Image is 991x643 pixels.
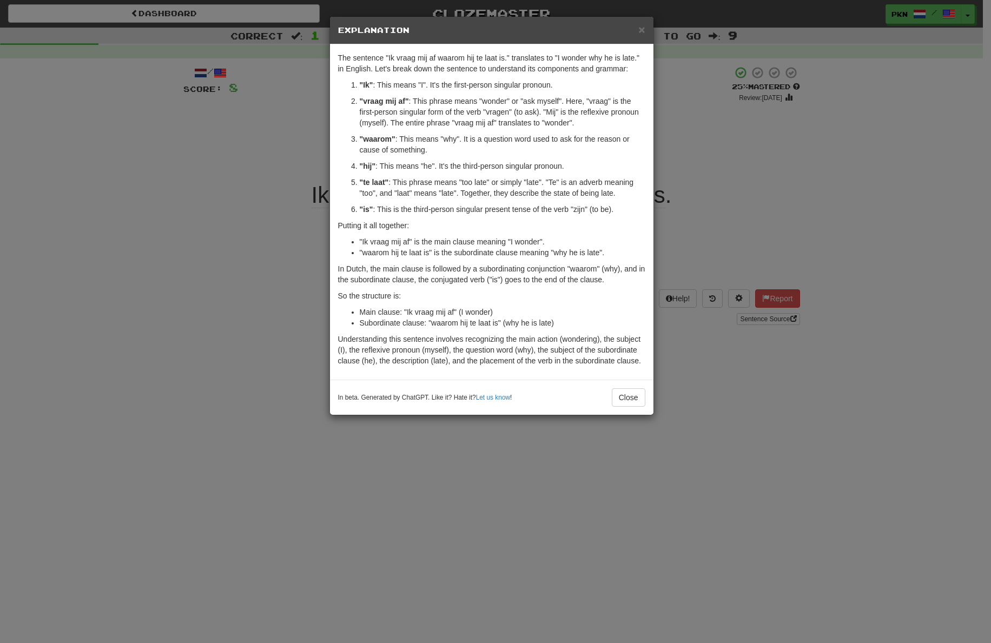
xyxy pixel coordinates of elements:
p: : This means "I". It's the first-person singular pronoun. [360,79,645,90]
strong: "vraag mij af" [360,97,409,105]
p: In Dutch, the main clause is followed by a subordinating conjunction "waarom" (why), and in the s... [338,263,645,285]
li: Subordinate clause: "waarom hij te laat is" (why he is late) [360,317,645,328]
li: "Ik vraag mij af" is the main clause meaning "I wonder". [360,236,645,247]
p: : This means "why". It is a question word used to ask for the reason or cause of something. [360,134,645,155]
small: In beta. Generated by ChatGPT. Like it? Hate it? ! [338,393,512,402]
p: Understanding this sentence involves recognizing the main action (wondering), the subject (I), th... [338,334,645,366]
span: × [638,23,645,36]
p: : This is the third-person singular present tense of the verb "zijn" (to be). [360,204,645,215]
strong: "is" [360,205,373,214]
li: "waarom hij te laat is" is the subordinate clause meaning "why he is late". [360,247,645,258]
p: : This means "he". It's the third-person singular pronoun. [360,161,645,171]
li: Main clause: "Ik vraag mij af" (I wonder) [360,307,645,317]
p: Putting it all together: [338,220,645,231]
p: : This phrase means "wonder" or "ask myself". Here, "vraag" is the first-person singular form of ... [360,96,645,128]
button: Close [638,24,645,35]
a: Let us know [476,394,510,401]
button: Close [612,388,645,407]
p: : This phrase means "too late" or simply "late". "Te" is an adverb meaning "too", and "laat" mean... [360,177,645,198]
strong: "hij" [360,162,376,170]
strong: "waarom" [360,135,395,143]
p: So the structure is: [338,290,645,301]
h5: Explanation [338,25,645,36]
p: The sentence "Ik vraag mij af waarom hij te laat is." translates to "I wonder why he is late." in... [338,52,645,74]
strong: "Ik" [360,81,373,89]
strong: "te laat" [360,178,389,187]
